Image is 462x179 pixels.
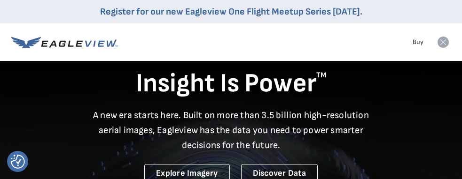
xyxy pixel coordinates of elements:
p: A new era starts here. Built on more than 3.5 billion high-resolution aerial images, Eagleview ha... [87,108,375,153]
h1: Insight Is Power [11,67,451,100]
a: Buy [413,38,423,46]
img: Revisit consent button [11,155,25,169]
a: Register for our new Eagleview One Flight Meetup Series [DATE]. [100,6,362,17]
button: Consent Preferences [11,155,25,169]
